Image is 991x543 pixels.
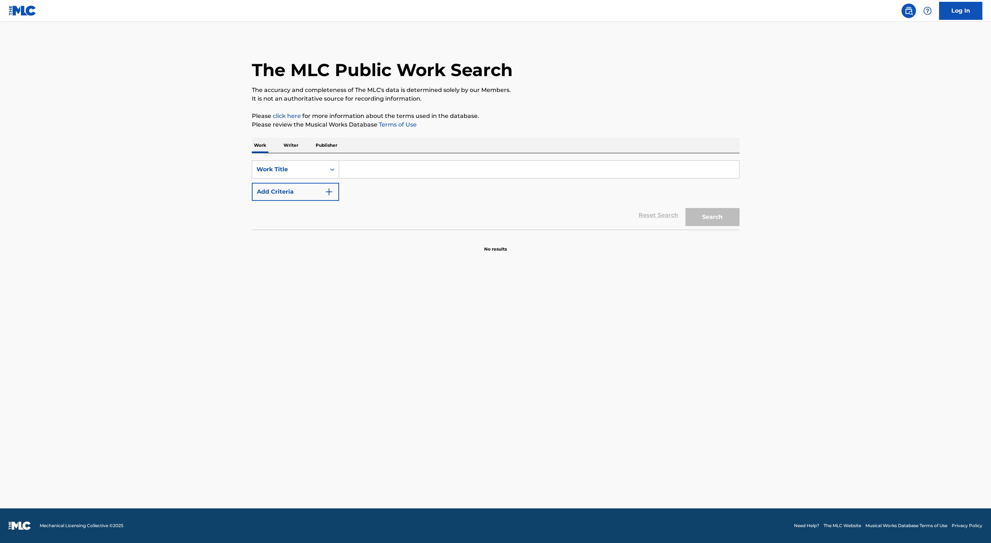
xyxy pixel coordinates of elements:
a: Need Help? [794,522,819,529]
span: Mechanical Licensing Collective © 2025 [40,522,123,529]
img: 9d2ae6d4665cec9f34b9.svg [325,187,333,196]
a: Log In [939,2,982,20]
a: Public Search [902,4,916,18]
p: Writer [281,138,301,153]
p: Please for more information about the terms used in the database. [252,112,740,120]
a: Musical Works Database Terms of Use [865,522,947,529]
p: Publisher [313,138,339,153]
img: search [904,6,913,15]
form: Search Form [252,160,740,230]
p: Work [252,138,268,153]
img: MLC Logo [9,5,36,16]
a: click here [273,112,301,119]
img: help [923,6,932,15]
div: Work Title [256,165,321,174]
p: No results [484,237,507,252]
button: Add Criteria [252,183,339,201]
a: The MLC Website [824,522,861,529]
iframe: Chat Widget [955,508,991,543]
p: Please review the Musical Works Database [252,120,740,129]
a: Terms of Use [377,121,417,128]
a: Privacy Policy [952,522,982,529]
h1: The MLC Public Work Search [252,59,513,81]
p: It is not an authoritative source for recording information. [252,94,740,103]
img: logo [9,521,31,530]
p: The accuracy and completeness of The MLC's data is determined solely by our Members. [252,86,740,94]
div: Help [920,4,935,18]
